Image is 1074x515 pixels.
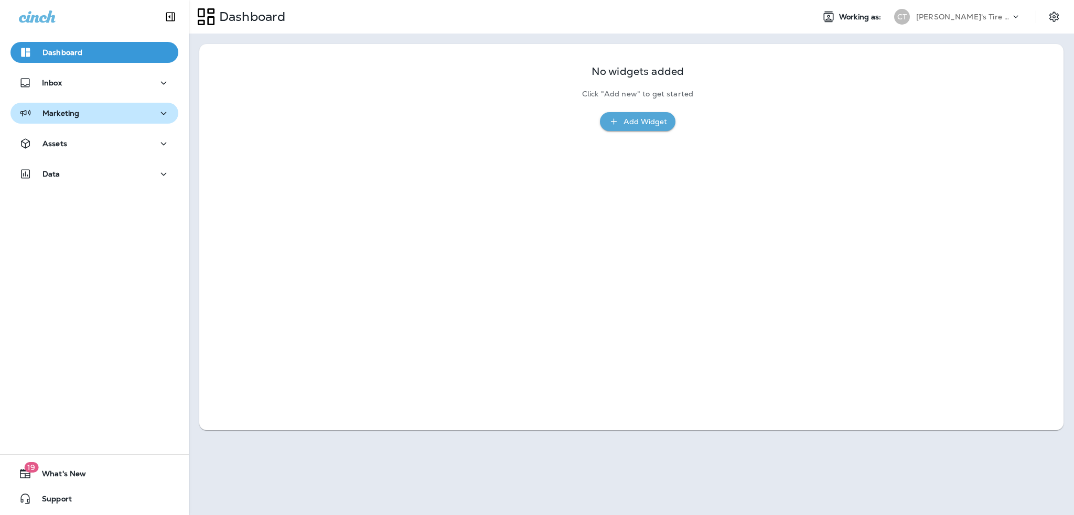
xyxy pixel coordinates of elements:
p: Dashboard [42,48,82,57]
p: Marketing [42,109,79,117]
button: Collapse Sidebar [156,6,185,27]
button: Dashboard [10,42,178,63]
button: Assets [10,133,178,154]
button: Data [10,163,178,184]
button: Inbox [10,72,178,93]
div: CT [894,9,910,25]
p: No widgets added [592,67,684,76]
p: Data [42,170,60,178]
p: Dashboard [215,9,285,25]
p: Click "Add new" to get started [582,90,693,98]
span: Working as: [839,13,884,21]
p: [PERSON_NAME]'s Tire & Auto [916,13,1011,21]
span: What's New [31,469,86,482]
button: Add Widget [600,112,675,132]
span: Support [31,495,72,507]
button: 19What's New [10,463,178,484]
button: Support [10,488,178,509]
span: 19 [24,462,38,473]
button: Marketing [10,103,178,124]
p: Inbox [42,79,62,87]
button: Settings [1045,7,1064,26]
p: Assets [42,139,67,148]
div: Add Widget [624,115,667,128]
